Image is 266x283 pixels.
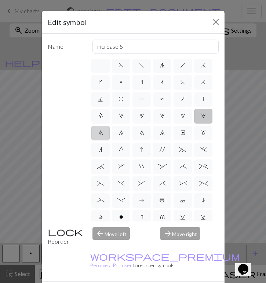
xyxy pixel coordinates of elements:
div: Reorder [43,227,88,246]
iframe: chat widget [235,254,259,276]
span: P [139,96,144,102]
span: ; [179,163,187,169]
span: c [180,197,185,203]
span: ~ [179,147,186,152]
span: & [138,180,145,186]
span: - [117,197,125,203]
span: " [139,163,144,169]
span: ' [160,147,165,152]
span: w [201,214,206,220]
small: to reorder symbols [90,253,240,268]
span: H [201,79,206,85]
span: workspace_premium [90,251,240,261]
span: i [201,197,205,203]
span: v [180,214,185,220]
span: 2 [139,113,144,119]
span: h [180,62,185,68]
span: + [199,163,208,169]
span: G [119,147,124,152]
span: b [160,197,165,203]
span: o [119,214,123,220]
span: 3 [160,113,165,119]
span: j [201,62,206,68]
span: _ [96,197,105,203]
span: p [120,79,122,85]
span: / [181,96,185,102]
span: 6 [98,130,103,136]
span: k [99,79,102,85]
a: Become a Pro user [90,253,240,268]
span: : [158,163,167,169]
span: ^ [179,180,187,186]
span: m [201,130,206,136]
span: T [160,96,165,102]
span: l [99,214,103,220]
button: Close [210,16,222,28]
span: . [200,147,207,152]
span: t [161,79,164,85]
span: F [180,79,185,85]
span: 7 [119,130,124,136]
span: 8 [139,130,144,136]
span: ` [97,163,104,169]
span: e [181,130,185,136]
span: ) [118,180,124,186]
span: d [119,62,124,68]
span: % [199,180,208,186]
span: I [140,147,143,152]
span: 1 [119,113,124,119]
span: 9 [160,130,165,136]
span: ( [97,180,104,186]
span: J [98,96,103,102]
span: u [160,214,165,220]
span: 0 [98,113,103,119]
span: , [118,163,124,169]
span: a [139,197,144,203]
span: 5 [201,113,206,119]
h5: Edit symbol [48,16,87,27]
span: 4 [181,113,185,119]
span: f [139,62,144,68]
span: r [141,214,143,220]
span: g [160,62,165,68]
span: O [119,96,124,102]
label: Name [43,40,88,54]
span: | [203,96,204,102]
span: n [99,147,102,152]
span: s [141,79,143,85]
